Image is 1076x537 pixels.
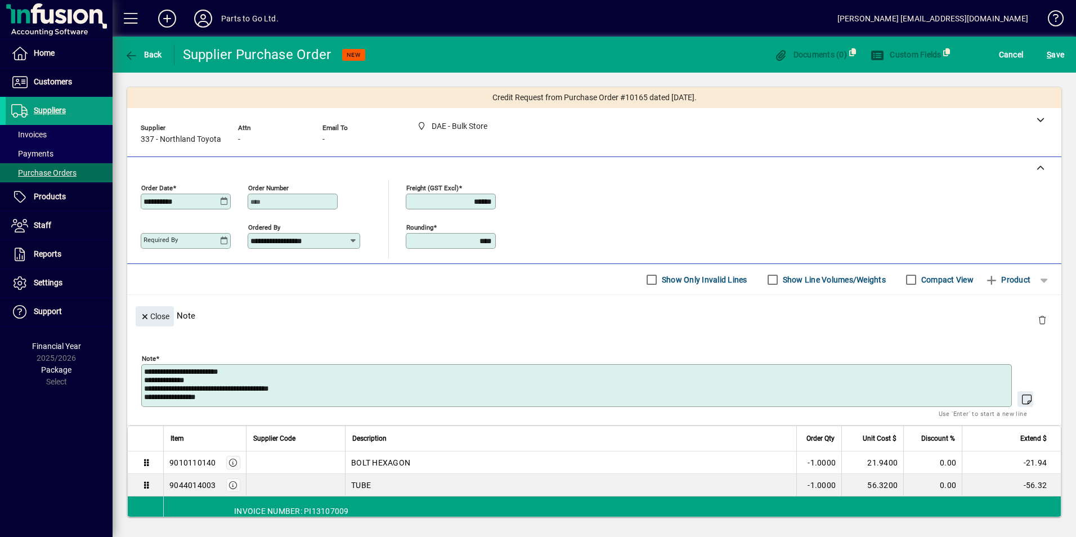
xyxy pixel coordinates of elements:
[1047,50,1051,59] span: S
[863,432,896,445] span: Unit Cost $
[841,474,903,496] td: 56.3200
[169,457,216,468] div: 9010110140
[796,451,841,474] td: -1.0000
[34,106,66,115] span: Suppliers
[140,307,169,326] span: Close
[34,249,61,258] span: Reports
[352,432,387,445] span: Description
[351,480,371,491] span: TUBE
[248,184,289,192] mat-label: Order number
[113,44,174,65] app-page-header-button: Back
[962,451,1061,474] td: -21.94
[238,135,240,144] span: -
[347,51,361,59] span: NEW
[1039,2,1062,39] a: Knowledge Base
[921,432,955,445] span: Discount %
[133,311,177,321] app-page-header-button: Close
[127,295,1061,336] div: Note
[34,77,72,86] span: Customers
[169,480,216,491] div: 9044014003
[32,342,81,351] span: Financial Year
[6,125,113,144] a: Invoices
[1047,46,1064,64] span: ave
[6,163,113,182] a: Purchase Orders
[806,432,835,445] span: Order Qty
[903,451,962,474] td: 0.00
[6,68,113,96] a: Customers
[837,10,1028,28] div: [PERSON_NAME] [EMAIL_ADDRESS][DOMAIN_NAME]
[141,184,173,192] mat-label: Order date
[6,212,113,240] a: Staff
[34,278,62,287] span: Settings
[149,8,185,29] button: Add
[985,271,1030,289] span: Product
[771,44,850,65] button: Documents (0)
[142,355,156,363] mat-label: Note
[1044,44,1067,65] button: Save
[185,8,221,29] button: Profile
[221,10,279,28] div: Parts to Go Ltd.
[781,274,886,285] label: Show Line Volumes/Weights
[406,223,433,231] mat-label: Rounding
[6,183,113,211] a: Products
[6,298,113,326] a: Support
[34,307,62,316] span: Support
[11,168,77,177] span: Purchase Orders
[919,274,974,285] label: Compact View
[124,50,162,59] span: Back
[962,474,1061,496] td: -56.32
[11,149,53,158] span: Payments
[34,221,51,230] span: Staff
[939,407,1027,420] mat-hint: Use 'Enter' to start a new line
[122,44,165,65] button: Back
[6,269,113,297] a: Settings
[903,474,962,496] td: 0.00
[1029,315,1056,325] app-page-header-button: Delete
[171,432,184,445] span: Item
[322,135,325,144] span: -
[144,236,178,244] mat-label: Required by
[999,46,1024,64] span: Cancel
[34,192,66,201] span: Products
[871,50,941,59] span: Custom Fields
[1029,306,1056,333] button: Delete
[11,130,47,139] span: Invoices
[6,39,113,68] a: Home
[253,432,295,445] span: Supplier Code
[1020,432,1047,445] span: Extend $
[492,92,697,104] span: Credit Request from Purchase Order #10165 dated [DATE].
[841,451,903,474] td: 21.9400
[183,46,331,64] div: Supplier Purchase Order
[660,274,747,285] label: Show Only Invalid Lines
[34,48,55,57] span: Home
[774,50,847,59] span: Documents (0)
[796,474,841,496] td: -1.0000
[141,135,221,144] span: 337 - Northland Toyota
[979,270,1036,290] button: Product
[996,44,1026,65] button: Cancel
[248,223,280,231] mat-label: Ordered by
[868,44,944,65] button: Custom Fields
[6,144,113,163] a: Payments
[406,184,459,192] mat-label: Freight (GST excl)
[351,457,410,468] span: BOLT HEXAGON
[41,365,71,374] span: Package
[6,240,113,268] a: Reports
[136,306,174,326] button: Close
